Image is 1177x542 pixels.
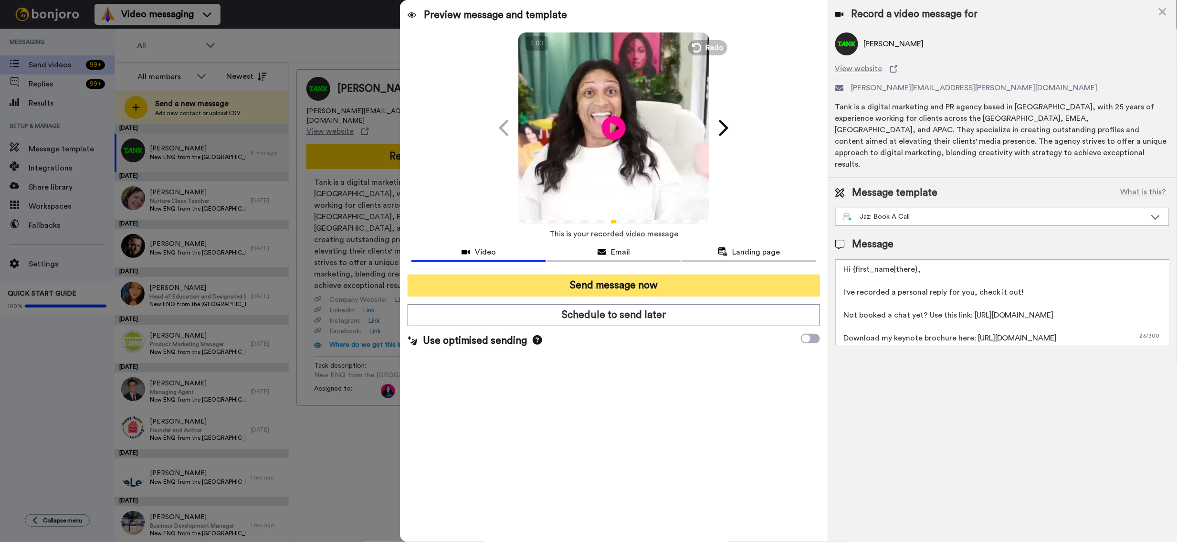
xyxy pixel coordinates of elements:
div: Tank is a digital marketing and PR agency based in [GEOGRAPHIC_DATA], with 25 years of experience... [835,101,1169,170]
button: Schedule to send later [408,304,820,326]
button: What is this? [1118,186,1169,200]
span: This is your recorded video message [549,223,678,244]
span: Email [611,246,630,258]
img: nextgen-template.svg [843,213,852,221]
a: View website [835,63,1169,74]
span: Message template [852,186,938,200]
span: View website [835,63,883,74]
textarea: Hi {first_name|there}, I've recorded a personal reply for you, check it out! Not booked a chat ye... [835,259,1169,345]
span: Landing page [733,246,780,258]
span: Video [475,246,496,258]
span: Message [852,237,894,252]
div: Jaz: Book A Call [843,212,1146,222]
span: [PERSON_NAME][EMAIL_ADDRESS][PERSON_NAME][DOMAIN_NAME] [851,82,1098,94]
span: Use optimised sending [423,334,527,348]
button: Send message now [408,275,820,297]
